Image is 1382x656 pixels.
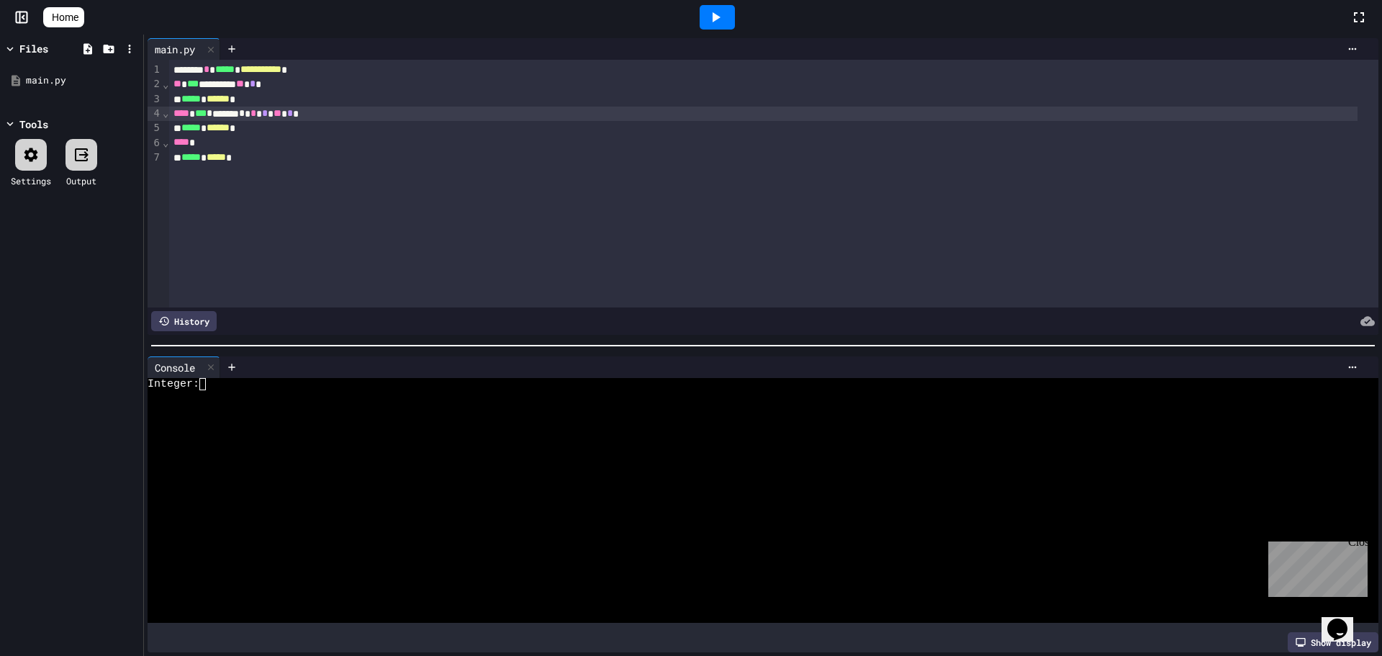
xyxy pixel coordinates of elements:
[148,38,220,60] div: main.py
[1263,536,1368,597] iframe: chat widget
[6,6,99,91] div: Chat with us now!Close
[148,360,202,375] div: Console
[11,174,51,187] div: Settings
[148,77,162,91] div: 2
[151,311,217,331] div: History
[148,121,162,135] div: 5
[148,63,162,77] div: 1
[148,356,220,378] div: Console
[148,150,162,165] div: 7
[148,136,162,150] div: 6
[19,41,48,56] div: Files
[148,107,162,121] div: 4
[148,42,202,57] div: main.py
[66,174,96,187] div: Output
[162,137,169,148] span: Fold line
[162,78,169,90] span: Fold line
[1322,598,1368,642] iframe: chat widget
[19,117,48,132] div: Tools
[162,107,169,119] span: Fold line
[148,378,199,390] span: Integer:
[43,7,84,27] a: Home
[52,10,78,24] span: Home
[26,73,138,88] div: main.py
[148,92,162,107] div: 3
[1288,632,1378,652] div: Show display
